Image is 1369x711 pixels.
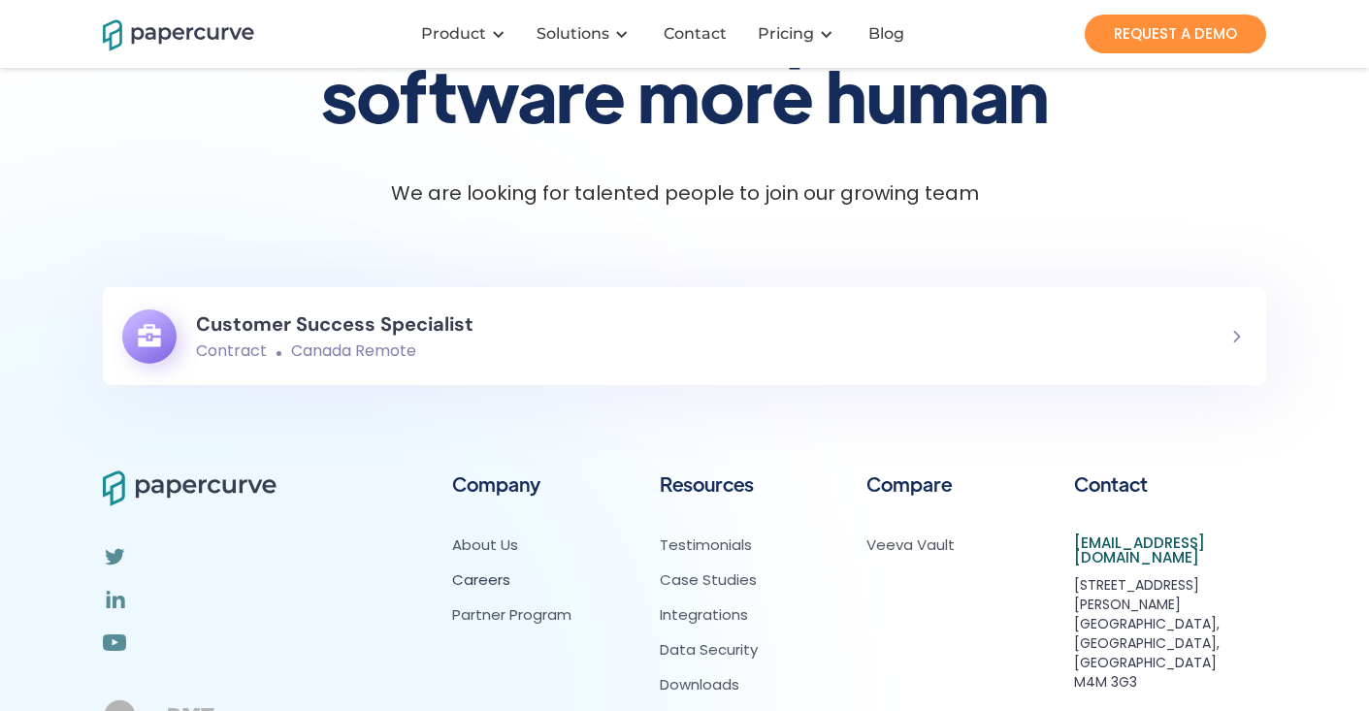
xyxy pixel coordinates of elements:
[660,467,754,501] h6: Resources
[664,24,727,44] div: Contact
[537,24,609,44] div: Solutions
[409,5,525,63] div: Product
[758,24,814,44] a: Pricing
[452,605,571,625] a: Partner Program
[336,177,1034,219] p: We are looking for talented people to join our growing team
[452,467,540,501] h6: Company
[648,24,746,44] a: Contact
[525,5,648,63] div: Solutions
[660,570,757,590] a: Case Studies
[1074,575,1266,692] div: [STREET_ADDRESS][PERSON_NAME] [GEOGRAPHIC_DATA], [GEOGRAPHIC_DATA], [GEOGRAPHIC_DATA] M4M 3G3
[660,605,748,625] a: Integrations
[746,5,853,63] div: Pricing
[1074,535,1266,565] a: [EMAIL_ADDRESS][DOMAIN_NAME]
[660,640,758,660] a: Data Security
[853,24,924,44] a: Blog
[1085,15,1266,53] a: REQUEST A DEMO
[452,535,571,555] a: About Us
[660,535,752,555] a: Testimonials
[291,341,416,361] div: Canada Remote
[103,16,229,50] a: home
[866,535,955,555] a: Veeva Vault
[1074,467,1148,501] h6: Contact
[866,467,952,501] h6: Compare
[660,675,739,695] a: Downloads
[196,341,267,361] div: Contract
[452,570,571,590] a: Careers
[103,287,1266,385] a: Customer Success SpecialistContractCanada Remote
[421,24,486,44] div: Product
[196,307,473,341] h6: Customer Success Specialist
[868,24,904,44] div: Blog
